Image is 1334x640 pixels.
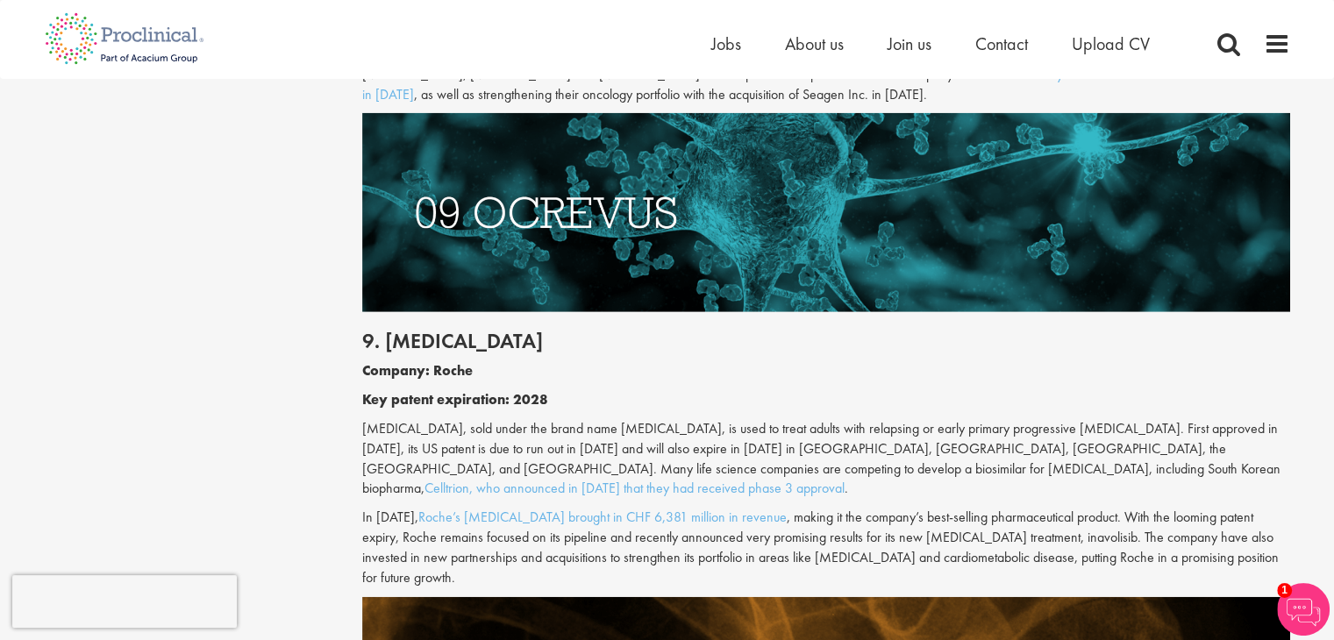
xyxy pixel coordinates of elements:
img: Drugs with patents due to expire Ocrevus [362,113,1290,311]
b: Company: Roche [362,361,473,380]
img: Chatbot [1277,583,1330,636]
a: Upload CV [1072,32,1150,55]
a: Celltrion, who announced in [DATE] that they had received phase 3 approval [424,479,845,497]
p: [MEDICAL_DATA], sold under the brand name [MEDICAL_DATA], is used to treat adults with relapsing ... [362,419,1290,499]
a: Jobs [711,32,741,55]
iframe: reCAPTCHA [12,575,237,628]
h2: 9. [MEDICAL_DATA] [362,330,1290,352]
span: 1 [1277,583,1292,598]
a: Contact [975,32,1028,55]
a: Roche’s [MEDICAL_DATA] brought in CHF 6,381 million in revenue [418,508,787,526]
p: In [DATE], , making it the company’s best-selling pharmaceutical product. With the looming patent... [362,508,1290,587]
b: Key patent expiration: 2028 [362,390,548,409]
a: invested heavily into R&D and secured seven FDA nods in [DATE] [362,65,1278,103]
a: About us [785,32,844,55]
a: Join us [888,32,931,55]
